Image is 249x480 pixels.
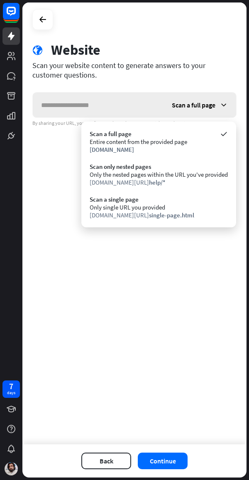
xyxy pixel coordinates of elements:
button: Continue [138,453,188,469]
a: 7 days [2,380,20,398]
span: Scan a full page [172,101,215,109]
div: Scan your website content to generate answers to your customer questions. [32,61,237,80]
button: Open LiveChat chat widget [7,3,32,28]
div: Scan a single page [90,195,228,203]
div: [DOMAIN_NAME][URL] [90,178,228,186]
i: globe [32,45,43,56]
div: Scan a full page [90,130,228,138]
span: single-page.html [149,211,194,219]
div: By sharing your URL, you confirm you have the necessary rights to share its content. [32,120,237,127]
div: Entire content from the provided page [90,138,228,146]
div: 7 [9,383,13,390]
span: [DOMAIN_NAME] [90,146,134,154]
div: Website [51,41,100,58]
div: [DOMAIN_NAME][URL] [90,211,228,219]
div: days [7,390,15,396]
span: help/* [149,178,166,186]
div: Only the nested pages within the URL you've provided [90,171,228,178]
button: Back [81,453,131,469]
div: Only single URL you provided [90,203,228,211]
div: Scan only nested pages [90,163,228,171]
